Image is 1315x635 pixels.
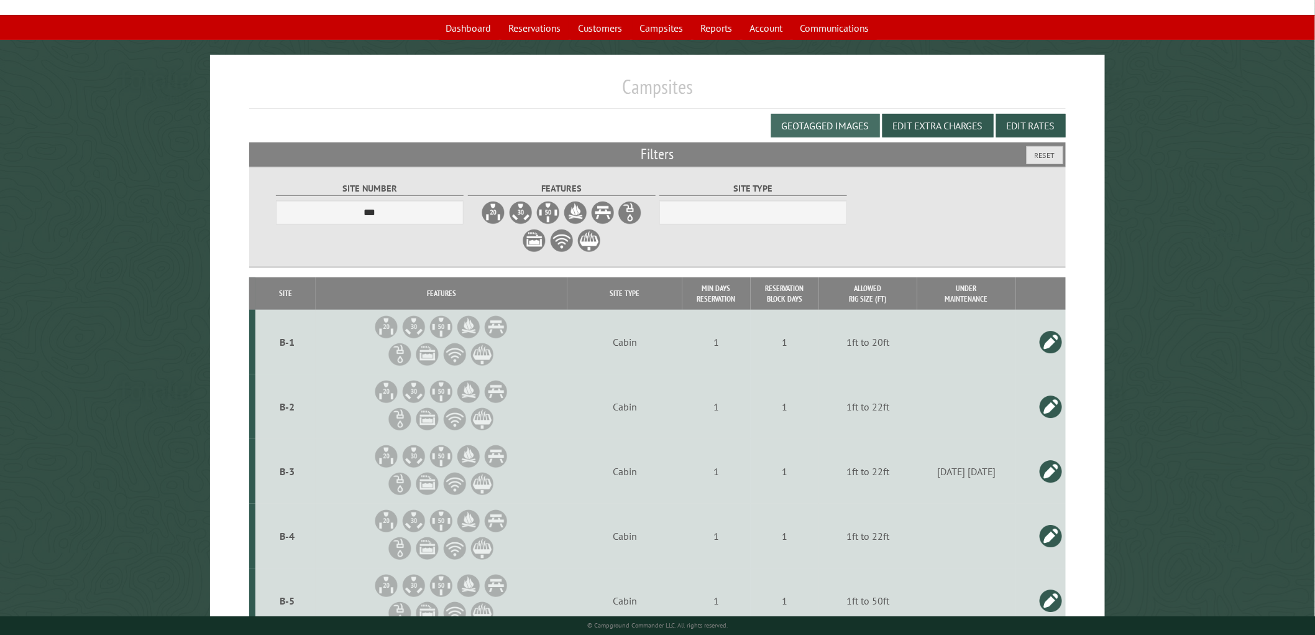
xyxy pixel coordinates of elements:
div: 1 [753,465,817,478]
li: WiFi Service [442,601,467,626]
li: 20A Electrical Hookup [374,379,399,404]
li: 50A Electrical Hookup [429,315,454,340]
li: Sewer Hookup [415,471,440,496]
li: Grill [470,601,495,626]
label: WiFi Service [549,228,574,253]
button: Edit Rates [996,114,1066,137]
th: Site [255,277,316,310]
li: Firepit [456,573,481,598]
li: Picnic Table [483,509,508,534]
li: Grill [470,407,495,432]
li: 30A Electrical Hookup [401,315,426,340]
a: Edit this campsite [1038,588,1063,613]
div: Cabin [569,530,680,542]
label: Features [468,182,656,196]
li: Grill [470,471,495,496]
li: 20A Electrical Hookup [374,573,399,598]
div: B-5 [260,595,313,607]
label: Water Hookup [618,200,643,225]
label: 50A Electrical Hookup [536,200,561,225]
li: 30A Electrical Hookup [401,444,426,469]
div: 1 [753,336,817,348]
label: Sewer Hookup [522,228,547,253]
a: Customers [571,16,630,40]
li: Sewer Hookup [415,536,440,561]
li: Water Hookup [388,471,413,496]
th: Features [316,277,567,310]
label: 20A Electrical Hookup [481,200,506,225]
th: Min Days Reservation [682,277,751,310]
li: Picnic Table [483,379,508,404]
li: Water Hookup [388,342,413,367]
li: Grill [470,342,495,367]
div: B-3 [260,465,313,478]
small: © Campground Commander LLC. All rights reserved. [587,621,728,629]
li: Water Hookup [388,601,413,626]
div: 1 [684,336,749,348]
div: 1ft to 22ft [821,530,915,542]
li: WiFi Service [442,407,467,432]
label: Site Type [659,182,847,196]
a: Dashboard [439,16,499,40]
a: Edit this campsite [1038,330,1063,355]
li: 50A Electrical Hookup [429,509,454,534]
div: B-4 [260,530,313,542]
div: 1 [684,595,749,607]
li: Firepit [456,509,481,534]
th: Site Type [567,277,682,310]
div: [DATE] [DATE] [919,465,1014,478]
li: Firepit [456,444,481,469]
li: 20A Electrical Hookup [374,509,399,534]
div: 1 [753,530,817,542]
label: Grill [577,228,602,253]
div: 1ft to 50ft [821,595,915,607]
h1: Campsites [249,75,1065,109]
label: Picnic Table [590,200,615,225]
li: 50A Electrical Hookup [429,444,454,469]
a: Reservations [502,16,569,40]
li: Picnic Table [483,315,508,340]
li: 30A Electrical Hookup [401,379,426,404]
div: 1ft to 22ft [821,401,915,413]
button: Geotagged Images [771,114,880,137]
div: B-1 [260,336,313,348]
li: Picnic Table [483,444,508,469]
li: Sewer Hookup [415,342,440,367]
label: Site Number [276,182,464,196]
li: 20A Electrical Hookup [374,444,399,469]
a: Account [743,16,790,40]
button: Edit Extra Charges [882,114,994,137]
li: 20A Electrical Hookup [374,315,399,340]
a: Reports [694,16,740,40]
div: 1 [684,530,749,542]
div: 1 [684,401,749,413]
label: 30A Electrical Hookup [508,200,533,225]
li: 30A Electrical Hookup [401,509,426,534]
li: Firepit [456,315,481,340]
div: 1 [753,401,817,413]
a: Edit this campsite [1038,459,1063,484]
li: Sewer Hookup [415,407,440,432]
li: WiFi Service [442,471,467,496]
li: Water Hookup [388,407,413,432]
div: 1ft to 22ft [821,465,915,478]
div: Cabin [569,336,680,348]
div: 1 [684,465,749,478]
div: Cabin [569,401,680,413]
label: Firepit [563,200,588,225]
li: Sewer Hookup [415,601,440,626]
th: Under Maintenance [917,277,1016,310]
li: WiFi Service [442,342,467,367]
li: Picnic Table [483,573,508,598]
th: Allowed Rig Size (ft) [819,277,917,310]
div: 1ft to 20ft [821,336,915,348]
div: Cabin [569,465,680,478]
div: 1 [753,595,817,607]
li: 30A Electrical Hookup [401,573,426,598]
h2: Filters [249,142,1065,166]
a: Edit this campsite [1038,394,1063,419]
li: Grill [470,536,495,561]
div: Cabin [569,595,680,607]
li: 50A Electrical Hookup [429,573,454,598]
a: Communications [793,16,877,40]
